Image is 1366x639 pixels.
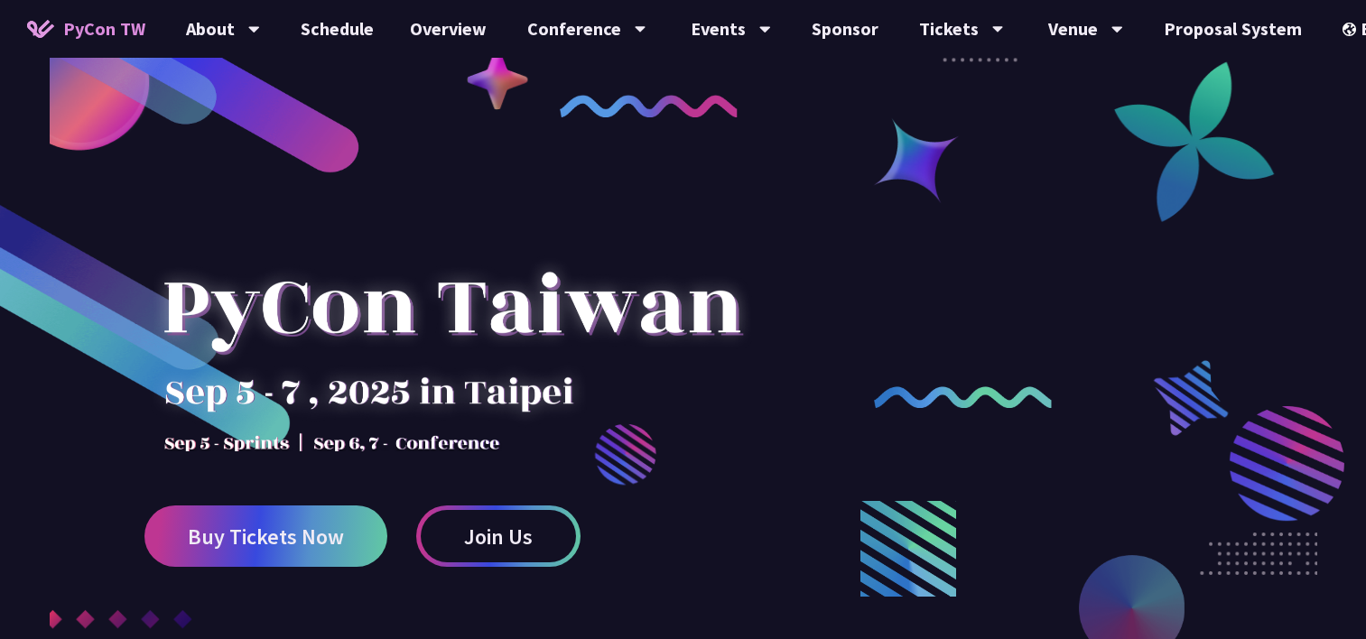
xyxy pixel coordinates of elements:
img: Home icon of PyCon TW 2025 [27,20,54,38]
img: curly-2.e802c9f.png [874,386,1052,409]
span: Join Us [464,525,533,548]
img: curly-1.ebdbada.png [560,95,738,117]
a: Join Us [416,505,581,567]
img: Locale Icon [1343,23,1361,36]
a: Buy Tickets Now [144,505,387,567]
span: Buy Tickets Now [188,525,344,548]
a: PyCon TW [9,6,163,51]
span: PyCon TW [63,15,145,42]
